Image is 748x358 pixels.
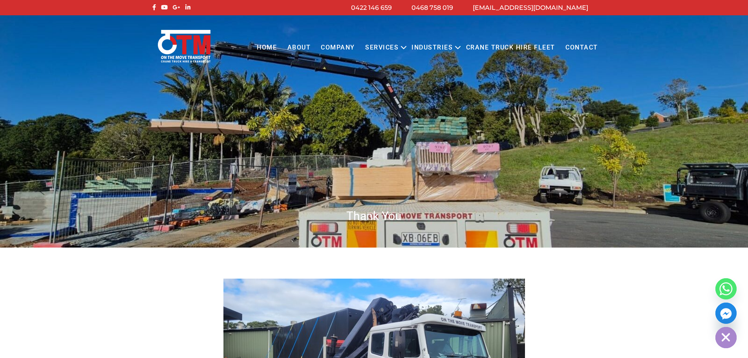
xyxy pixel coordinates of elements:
a: [EMAIL_ADDRESS][DOMAIN_NAME] [473,4,588,11]
a: 0422 146 659 [351,4,392,11]
a: Home [252,37,282,59]
a: Industries [406,37,458,59]
a: Facebook_Messenger [715,303,737,324]
h1: Thank You [150,208,598,224]
a: Services [360,37,404,59]
a: Whatsapp [715,278,737,299]
a: Crane Truck Hire Fleet [461,37,560,59]
a: Contact [560,37,603,59]
a: About [282,37,316,59]
a: 0468 758 019 [411,4,453,11]
img: Otmtransport [156,29,212,63]
a: COMPANY [316,37,360,59]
